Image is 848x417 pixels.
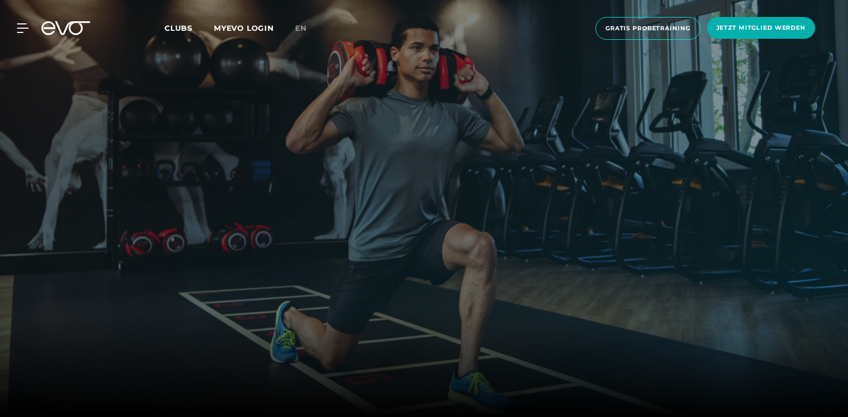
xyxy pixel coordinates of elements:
span: Jetzt Mitglied werden [716,23,806,32]
a: Gratis Probetraining [592,17,704,40]
a: en [295,22,319,35]
a: Clubs [165,23,214,33]
a: Jetzt Mitglied werden [704,17,818,40]
a: MYEVO LOGIN [214,23,274,33]
span: Gratis Probetraining [605,24,690,33]
span: en [295,23,307,33]
span: Clubs [165,23,193,33]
